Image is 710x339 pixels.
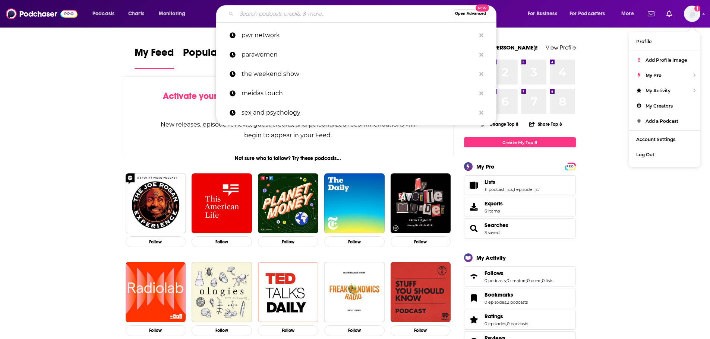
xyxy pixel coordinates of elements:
button: Follow [258,236,318,247]
img: Ologies with Alie Ward [192,262,252,322]
span: Account Settings [636,137,675,142]
p: parawomen [242,45,476,64]
a: 3 saved [485,230,499,235]
a: Ratings [467,314,482,325]
button: Follow [391,236,451,247]
span: 6 items [485,208,503,214]
button: Follow [391,325,451,336]
span: Ratings [485,313,503,320]
a: My Feed [135,46,174,69]
a: Bookmarks [467,293,482,303]
ul: Show profile menu [629,32,700,167]
button: open menu [565,8,616,20]
div: by following Podcasts, Creators, Lists, and other Users! [160,91,416,112]
button: Follow [192,236,252,247]
a: 11 podcast lists [485,187,513,192]
a: Lists [467,180,482,191]
span: Log Out [636,152,654,157]
span: Bookmarks [464,288,576,308]
a: 0 podcasts [485,278,506,283]
span: Monitoring [159,9,185,19]
a: Popular Feed [183,46,246,69]
span: Popular Feed [183,46,246,63]
span: Profile [636,39,651,44]
button: Share Top 8 [529,117,562,131]
img: Planet Money [258,173,318,234]
a: 0 users [527,278,541,283]
div: New releases, episode reviews, guest credits, and personalized recommendations will begin to appe... [160,119,416,141]
a: Follows [467,271,482,282]
span: , [506,321,507,326]
a: Account Settings [629,132,700,147]
button: open menu [523,8,567,20]
button: Follow [192,325,252,336]
button: Show profile menu [684,6,700,22]
span: More [621,9,634,19]
a: meidas touch [216,84,496,103]
img: TED Talks Daily [258,262,318,322]
div: My Activity [476,254,506,261]
span: Open Advanced [455,12,486,16]
a: 0 lists [542,278,553,283]
a: Searches [467,223,482,234]
span: Add a Podcast [646,118,678,124]
p: the weekend show [242,64,476,84]
a: pwr network [216,26,496,45]
span: Exports [485,200,503,207]
div: My Pro [476,163,495,170]
a: sex and psychology [216,103,496,122]
div: Not sure who to follow? Try these podcasts... [123,155,454,161]
span: , [513,187,514,192]
span: , [541,278,542,283]
img: My Favorite Murder with Karen Kilgariff and Georgia Hardstark [391,173,451,234]
img: Podchaser - Follow, Share and Rate Podcasts [6,7,78,21]
span: My Creators [646,103,673,109]
span: Activate your Feed [163,90,239,102]
img: Radiolab [126,262,186,322]
img: Stuff You Should Know [391,262,451,322]
svg: Add a profile image [694,6,700,12]
a: Profile [629,34,700,49]
a: My Creators [629,98,700,113]
a: Add Profile Image [629,52,700,68]
span: Follows [464,266,576,287]
button: Follow [324,325,385,336]
a: Follows [485,270,553,276]
a: Lists [485,179,539,185]
span: Exports [467,202,482,212]
a: Add a Podcast [629,113,700,129]
span: For Podcasters [569,9,605,19]
span: , [506,300,507,305]
a: Charts [123,8,149,20]
a: 0 creators [507,278,526,283]
span: Lists [485,179,495,185]
a: Bookmarks [485,291,528,298]
a: parawomen [216,45,496,64]
img: The Daily [324,173,385,234]
a: PRO [566,163,575,169]
span: Bookmarks [485,291,513,298]
span: Logged in as gabrielle.gantz [684,6,700,22]
button: Follow [126,236,186,247]
input: Search podcasts, credits, & more... [237,8,452,20]
a: View Profile [546,44,576,51]
img: The Joe Rogan Experience [126,173,186,234]
a: Ratings [485,313,528,320]
a: the weekend show [216,64,496,84]
span: , [526,278,527,283]
a: Exports [464,197,576,217]
button: Change Top 8 [477,119,523,129]
span: My Feed [135,46,174,63]
a: 0 podcasts [507,321,528,326]
span: Ratings [464,310,576,330]
span: Charts [128,9,144,19]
